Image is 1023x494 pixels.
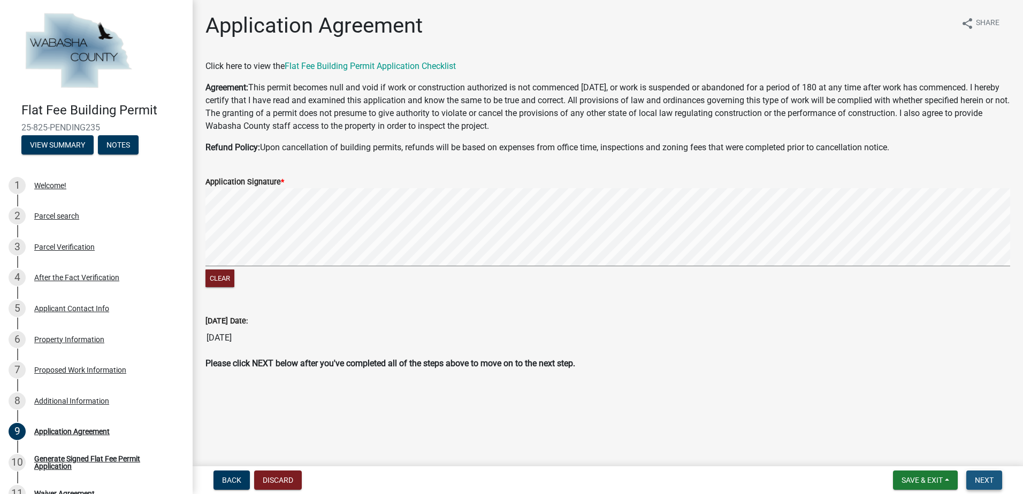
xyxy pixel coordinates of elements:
[976,17,999,30] span: Share
[205,141,1010,154] p: Upon cancellation of building permits, refunds will be based on expenses from office time, inspec...
[205,358,575,368] strong: Please click NEXT below after you've completed all of the steps above to move on to the next step.
[34,366,126,374] div: Proposed Work Information
[9,392,26,410] div: 8
[205,179,284,186] label: Application Signature
[98,141,139,150] wm-modal-confirm: Notes
[9,454,26,471] div: 10
[205,142,260,152] strong: Refund Policy:
[205,13,423,38] h1: Application Agreement
[205,60,1010,73] p: Click here to view the
[21,103,184,118] h4: Flat Fee Building Permit
[9,269,26,286] div: 4
[34,212,79,220] div: Parcel search
[34,274,119,281] div: After the Fact Verification
[902,476,943,484] span: Save & Exit
[9,207,26,225] div: 2
[9,177,26,194] div: 1
[893,470,958,490] button: Save & Exit
[34,428,110,435] div: Application Agreement
[205,81,1010,133] p: This permit becomes null and void if work or construction authorized is not commenced [DATE], or ...
[285,61,456,71] a: Flat Fee Building Permit Application Checklist
[21,122,171,133] span: 25-825-PENDING235
[205,269,234,287] button: Clear
[34,243,95,251] div: Parcel Verification
[975,476,994,484] span: Next
[254,470,302,490] button: Discard
[205,318,248,325] label: [DATE] Date:
[9,361,26,379] div: 7
[21,11,135,91] img: Wabasha County, Minnesota
[21,135,94,155] button: View Summary
[21,141,94,150] wm-modal-confirm: Summary
[34,455,175,470] div: Generate Signed Flat Fee Permit Application
[34,397,109,405] div: Additional Information
[961,17,974,30] i: share
[9,300,26,317] div: 5
[966,470,1002,490] button: Next
[213,470,250,490] button: Back
[9,238,26,256] div: 3
[34,305,109,312] div: Applicant Contact Info
[98,135,139,155] button: Notes
[34,182,66,189] div: Welcome!
[222,476,241,484] span: Back
[9,423,26,440] div: 9
[205,82,248,92] strong: Agreement:
[34,336,104,343] div: Property Information
[952,13,1008,34] button: shareShare
[9,331,26,348] div: 6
